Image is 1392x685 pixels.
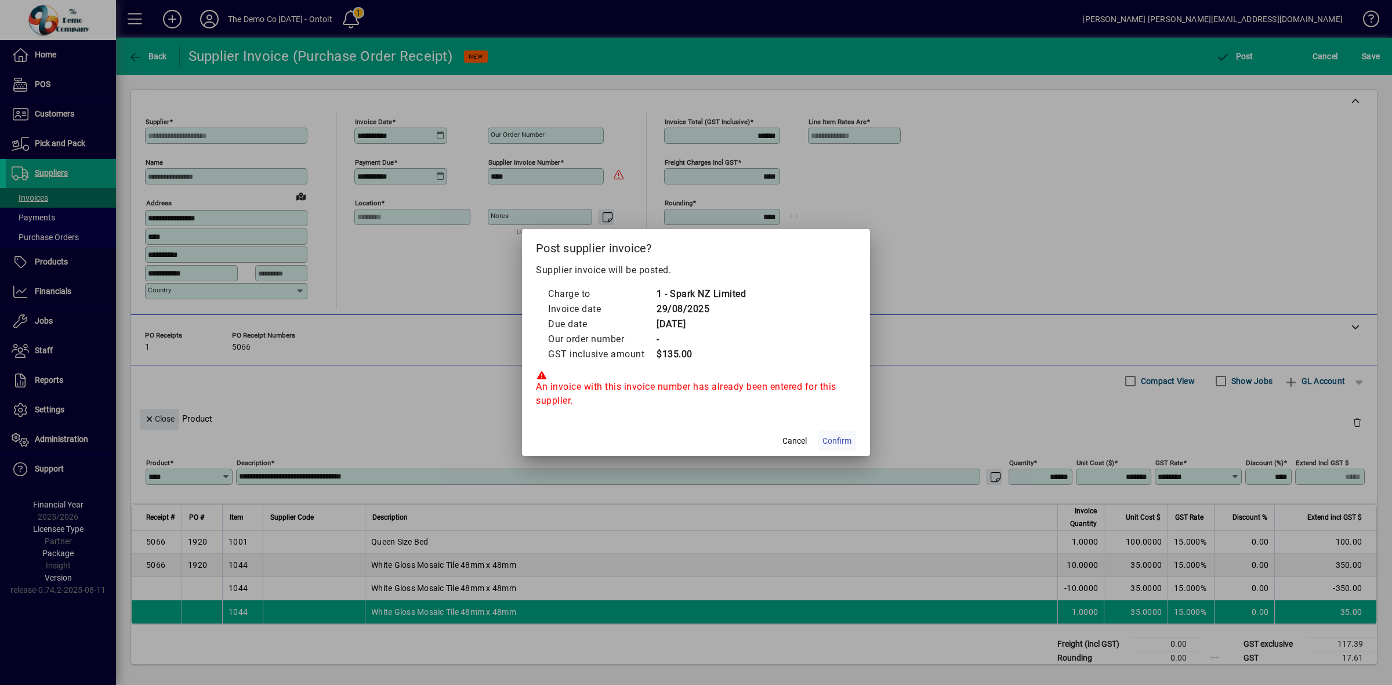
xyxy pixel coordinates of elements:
button: Confirm [818,430,856,451]
td: [DATE] [656,317,746,332]
span: Cancel [782,435,807,447]
p: Supplier invoice will be posted. [536,263,856,277]
td: Invoice date [548,302,656,317]
td: Due date [548,317,656,332]
td: Our order number [548,332,656,347]
button: Cancel [776,430,813,451]
td: 29/08/2025 [656,302,746,317]
div: An invoice with this invoice number has already been entered for this supplier. [536,371,856,408]
td: 1 - Spark NZ Limited [656,287,746,302]
span: Confirm [822,435,851,447]
h2: Post supplier invoice? [522,229,870,263]
td: - [656,332,746,347]
td: Charge to [548,287,656,302]
td: $135.00 [656,347,746,362]
td: GST inclusive amount [548,347,656,362]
